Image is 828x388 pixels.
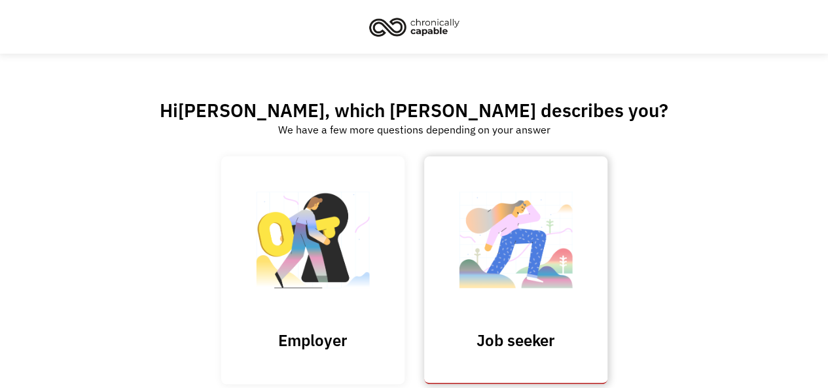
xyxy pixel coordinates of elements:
h3: Job seeker [450,330,581,350]
h2: Hi , which [PERSON_NAME] describes you? [160,99,668,122]
div: We have a few more questions depending on your answer [278,122,550,137]
input: Submit [221,156,405,384]
a: Job seeker [424,156,607,383]
span: [PERSON_NAME] [178,98,325,122]
img: Chronically Capable logo [365,12,463,41]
